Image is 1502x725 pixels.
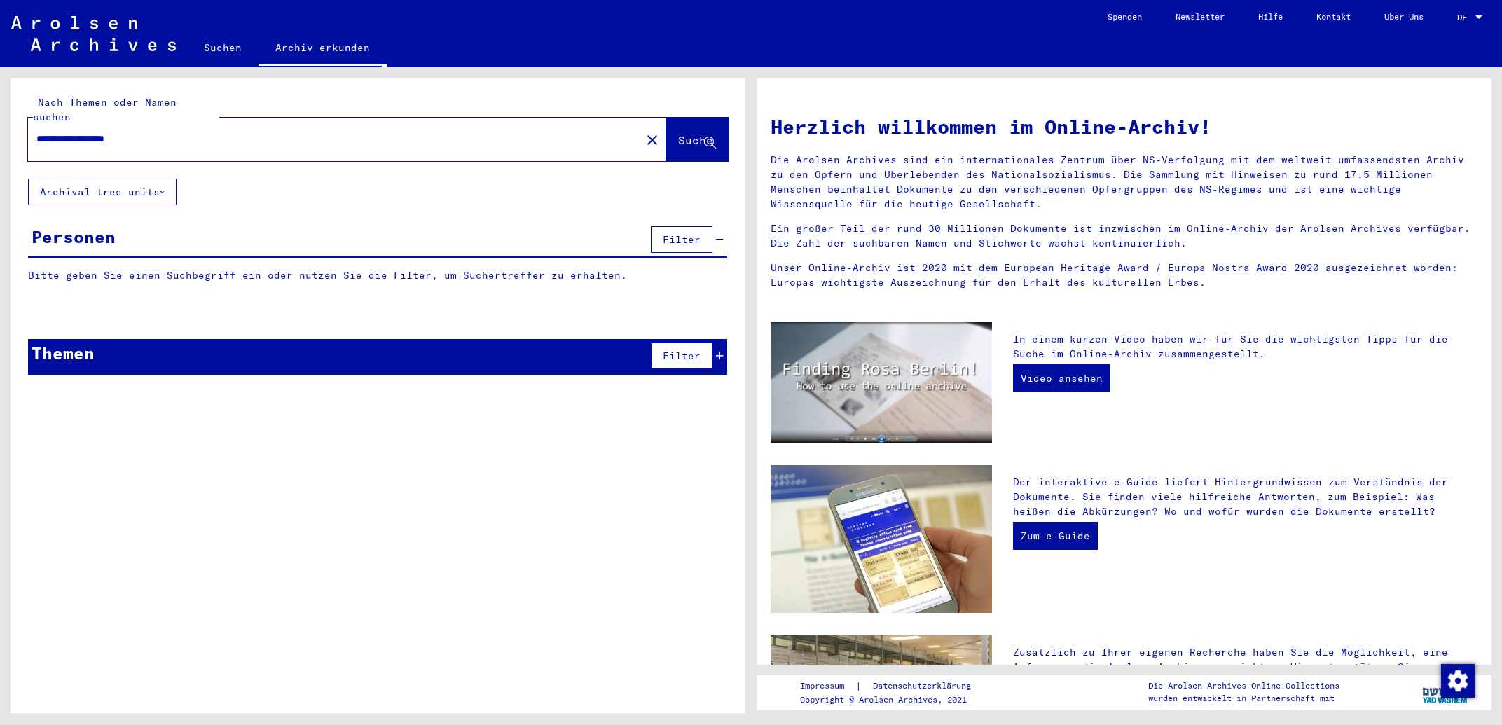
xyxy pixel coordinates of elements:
[666,118,728,161] button: Suche
[663,233,701,246] span: Filter
[800,679,988,693] div: |
[651,226,712,253] button: Filter
[32,340,95,366] div: Themen
[1457,13,1473,22] span: DE
[1148,679,1339,692] p: Die Arolsen Archives Online-Collections
[800,693,988,706] p: Copyright © Arolsen Archives, 2021
[1013,645,1477,704] p: Zusätzlich zu Ihrer eigenen Recherche haben Sie die Möglichkeit, eine Anfrage an die Arolsen Arch...
[187,31,259,64] a: Suchen
[28,268,727,283] p: Bitte geben Sie einen Suchbegriff ein oder nutzen Sie die Filter, um Suchertreffer zu erhalten.
[678,133,713,147] span: Suche
[1013,522,1098,550] a: Zum e-Guide
[771,112,1477,141] h1: Herzlich willkommen im Online-Archiv!
[259,31,387,67] a: Archiv erkunden
[638,125,666,153] button: Clear
[771,221,1477,251] p: Ein großer Teil der rund 30 Millionen Dokumente ist inzwischen im Online-Archiv der Arolsen Archi...
[1419,675,1472,710] img: yv_logo.png
[771,261,1477,290] p: Unser Online-Archiv ist 2020 mit dem European Heritage Award / Europa Nostra Award 2020 ausgezeic...
[28,179,177,205] button: Archival tree units
[862,679,988,693] a: Datenschutzerklärung
[651,343,712,369] button: Filter
[11,16,176,51] img: Arolsen_neg.svg
[33,96,177,123] mat-label: Nach Themen oder Namen suchen
[32,224,116,249] div: Personen
[1013,332,1477,361] p: In einem kurzen Video haben wir für Sie die wichtigsten Tipps für die Suche im Online-Archiv zusa...
[771,153,1477,212] p: Die Arolsen Archives sind ein internationales Zentrum über NS-Verfolgung mit dem weltweit umfasse...
[771,322,992,443] img: video.jpg
[1441,664,1475,698] img: Zustimmung ändern
[800,679,855,693] a: Impressum
[644,132,661,149] mat-icon: close
[1440,663,1474,697] div: Zustimmung ändern
[771,465,992,613] img: eguide.jpg
[1013,475,1477,519] p: Der interaktive e-Guide liefert Hintergrundwissen zum Verständnis der Dokumente. Sie finden viele...
[1013,364,1110,392] a: Video ansehen
[663,350,701,362] span: Filter
[1148,692,1339,705] p: wurden entwickelt in Partnerschaft mit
